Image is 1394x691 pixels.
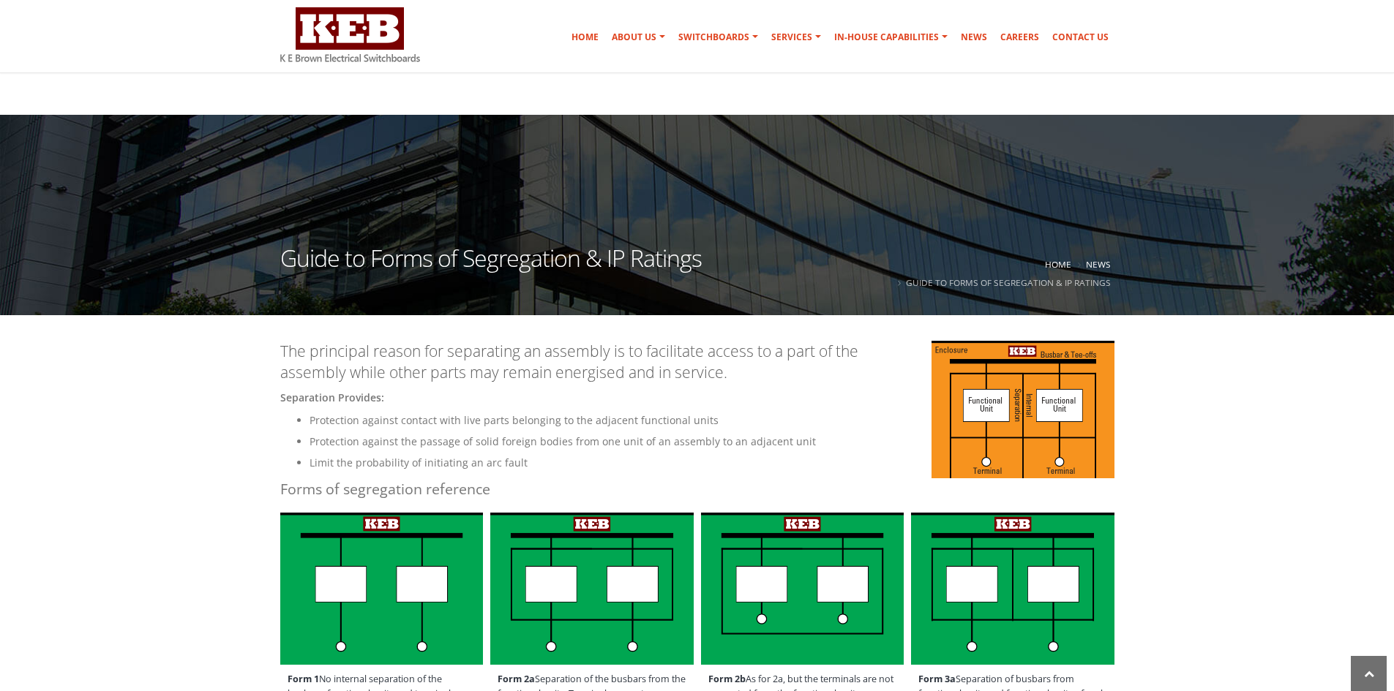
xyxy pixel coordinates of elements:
[894,273,1111,292] li: Guide to Forms of Segregation & IP Ratings
[280,7,420,62] img: K E Brown Electrical Switchboards
[1046,23,1114,52] a: Contact Us
[606,23,671,52] a: About Us
[1045,258,1071,270] a: Home
[918,673,956,685] strong: Form 3a
[280,246,702,288] h1: Guide to Forms of Segregation & IP Ratings
[1086,258,1111,270] a: News
[288,673,319,685] strong: Form 1
[280,479,1114,499] h4: Forms of segregation reference
[310,454,1114,472] li: Limit the probability of initiating an arc fault
[765,23,827,52] a: Services
[672,23,764,52] a: Switchboards
[828,23,953,52] a: In-house Capabilities
[994,23,1045,52] a: Careers
[310,433,1114,450] li: Protection against the passage of solid foreign bodies from one unit of an assembly to an adjacen...
[498,673,535,685] strong: Form 2a
[310,412,1114,429] li: Protection against contact with live parts belonging to the adjacent functional units
[708,673,746,685] strong: Form 2b
[955,23,993,52] a: News
[280,391,1114,404] h5: Separation provides:
[566,23,604,52] a: Home
[280,341,1114,384] p: The principal reason for separating an assembly is to facilitate access to a part of the assembly...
